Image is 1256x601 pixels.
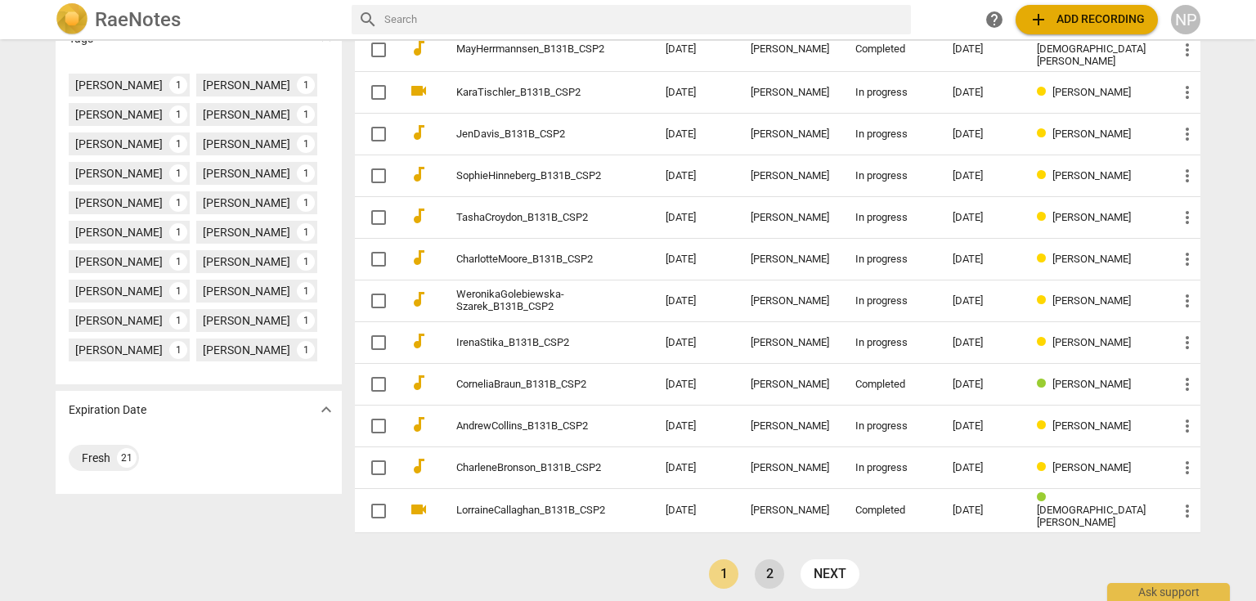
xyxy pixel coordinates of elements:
[855,462,926,474] div: In progress
[1177,291,1197,311] span: more_vert
[653,72,738,114] td: [DATE]
[75,165,163,182] div: [PERSON_NAME]
[1037,504,1146,528] span: [DEMOGRAPHIC_DATA][PERSON_NAME]
[653,406,738,447] td: [DATE]
[95,8,181,31] h2: RaeNotes
[953,43,1012,56] div: [DATE]
[1037,336,1052,348] span: Review status: in progress
[1052,211,1131,223] span: [PERSON_NAME]
[653,489,738,533] td: [DATE]
[203,224,290,240] div: [PERSON_NAME]
[751,253,829,266] div: [PERSON_NAME]
[751,379,829,391] div: [PERSON_NAME]
[751,420,829,433] div: [PERSON_NAME]
[297,341,315,359] div: 1
[409,373,428,392] span: audiotrack
[297,223,315,241] div: 1
[75,136,163,152] div: [PERSON_NAME]
[953,420,1012,433] div: [DATE]
[297,253,315,271] div: 1
[751,170,829,182] div: [PERSON_NAME]
[69,401,146,419] p: Expiration Date
[358,10,378,29] span: search
[203,77,290,93] div: [PERSON_NAME]
[953,128,1012,141] div: [DATE]
[456,337,607,349] a: IrenaStika_B131B_CSP2
[709,559,738,589] a: Page 1 is your current page
[1037,128,1052,140] span: Review status: in progress
[953,462,1012,474] div: [DATE]
[203,283,290,299] div: [PERSON_NAME]
[1037,86,1052,98] span: Review status: in progress
[75,106,163,123] div: [PERSON_NAME]
[409,289,428,309] span: audiotrack
[169,253,187,271] div: 1
[169,341,187,359] div: 1
[1037,491,1052,504] span: Review status: completed
[1177,124,1197,144] span: more_vert
[203,312,290,329] div: [PERSON_NAME]
[1177,375,1197,394] span: more_vert
[953,295,1012,307] div: [DATE]
[1037,294,1052,307] span: Review status: in progress
[75,283,163,299] div: [PERSON_NAME]
[384,7,904,33] input: Search
[953,170,1012,182] div: [DATE]
[1052,336,1131,348] span: [PERSON_NAME]
[297,194,315,212] div: 1
[75,224,163,240] div: [PERSON_NAME]
[1177,501,1197,521] span: more_vert
[985,10,1004,29] span: help
[456,462,607,474] a: CharleneBronson_B131B_CSP2
[801,559,859,589] a: next
[1052,461,1131,473] span: [PERSON_NAME]
[855,87,926,99] div: In progress
[751,337,829,349] div: [PERSON_NAME]
[953,379,1012,391] div: [DATE]
[855,253,926,266] div: In progress
[409,331,428,351] span: audiotrack
[1052,169,1131,182] span: [PERSON_NAME]
[1171,5,1200,34] button: NP
[203,106,290,123] div: [PERSON_NAME]
[653,197,738,239] td: [DATE]
[855,170,926,182] div: In progress
[203,136,290,152] div: [PERSON_NAME]
[1177,208,1197,227] span: more_vert
[653,280,738,322] td: [DATE]
[75,253,163,270] div: [PERSON_NAME]
[75,195,163,211] div: [PERSON_NAME]
[169,312,187,330] div: 1
[755,559,784,589] a: Page 2
[1016,5,1158,34] button: Upload
[297,164,315,182] div: 1
[1029,10,1145,29] span: Add recording
[855,295,926,307] div: In progress
[1177,83,1197,102] span: more_vert
[1052,128,1131,140] span: [PERSON_NAME]
[1037,169,1052,182] span: Review status: in progress
[409,81,428,101] span: videocam
[751,462,829,474] div: [PERSON_NAME]
[1177,40,1197,60] span: more_vert
[653,114,738,155] td: [DATE]
[1052,378,1131,390] span: [PERSON_NAME]
[1177,249,1197,269] span: more_vert
[169,76,187,94] div: 1
[456,128,607,141] a: JenDavis_B131B_CSP2
[1037,211,1052,223] span: Review status: in progress
[409,164,428,184] span: audiotrack
[169,282,187,300] div: 1
[169,135,187,153] div: 1
[953,87,1012,99] div: [DATE]
[75,77,163,93] div: [PERSON_NAME]
[855,43,926,56] div: Completed
[855,379,926,391] div: Completed
[169,164,187,182] div: 1
[82,450,110,466] div: Fresh
[1177,166,1197,186] span: more_vert
[409,415,428,434] span: audiotrack
[117,448,137,468] div: 21
[409,206,428,226] span: audiotrack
